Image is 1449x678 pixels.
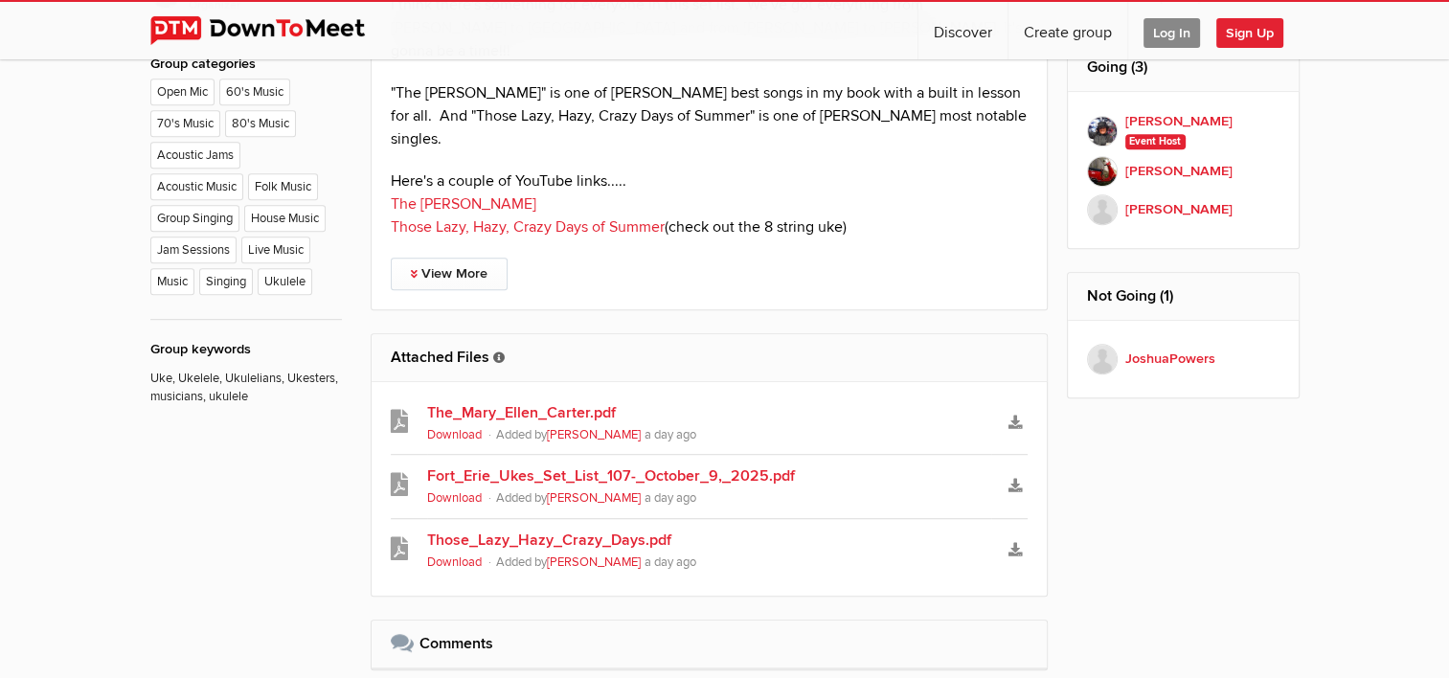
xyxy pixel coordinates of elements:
span: "The [PERSON_NAME]" is one of [PERSON_NAME] best songs in my book with a built in lesson for all.... [391,83,1027,148]
b: [PERSON_NAME] [1125,199,1233,220]
a: Download [427,427,482,442]
div: Group categories [150,54,342,75]
img: GillianS [1087,194,1118,225]
a: Those_Lazy_Hazy_Crazy_Days.pdf [427,529,992,552]
h2: Attached Files [391,334,1029,380]
span: a day ago [645,427,697,442]
span: (check out the 8 string uke) [391,194,847,237]
a: Create group [1008,2,1127,59]
span: Log In [1143,18,1200,48]
img: Elaine [1087,116,1118,147]
a: JoshuaPowers [1087,340,1279,378]
b: [PERSON_NAME] [1125,111,1233,132]
div: Group keywords [150,339,342,360]
a: Download [427,554,482,570]
b: JoshuaPowers [1125,349,1215,370]
p: Uke, Ukelele, Ukulelians, Ukesters, musicians, ukulele [150,360,342,407]
span: Event Host [1125,134,1186,149]
h2: Not Going (1) [1087,273,1279,319]
h2: Going (3) [1087,44,1279,90]
a: Sign Up [1216,2,1299,59]
span: a day ago [645,490,697,506]
a: The_Mary_Ellen_Carter.pdf [427,401,992,424]
img: DownToMeet [150,16,395,45]
a: Those Lazy, Hazy, Crazy Days of Summer [391,217,665,237]
h2: Comments [391,621,1029,667]
span: Added by [496,490,645,506]
a: Log In [1128,2,1215,59]
a: [PERSON_NAME] [547,554,641,570]
a: View More [391,258,508,290]
a: [PERSON_NAME] [547,427,641,442]
span: Added by [496,554,645,570]
span: a day ago [645,554,697,570]
a: Discover [918,2,1008,59]
span: Added by [496,427,645,442]
img: JoshuaPowers [1087,344,1118,374]
a: Fort_Erie_Ukes_Set_List_107-_October_9,_2025.pdf [427,464,992,487]
a: [PERSON_NAME] [547,490,641,506]
span: Sign Up [1216,18,1283,48]
a: [PERSON_NAME] Event Host [1087,111,1279,152]
span: Here's a couple of YouTube links..... [391,171,626,191]
a: The [PERSON_NAME] [391,194,536,214]
a: [PERSON_NAME] [1087,191,1279,229]
a: [PERSON_NAME] [1087,152,1279,191]
a: Download [427,490,482,506]
b: [PERSON_NAME] [1125,161,1233,182]
img: Brenda M [1087,156,1118,187]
